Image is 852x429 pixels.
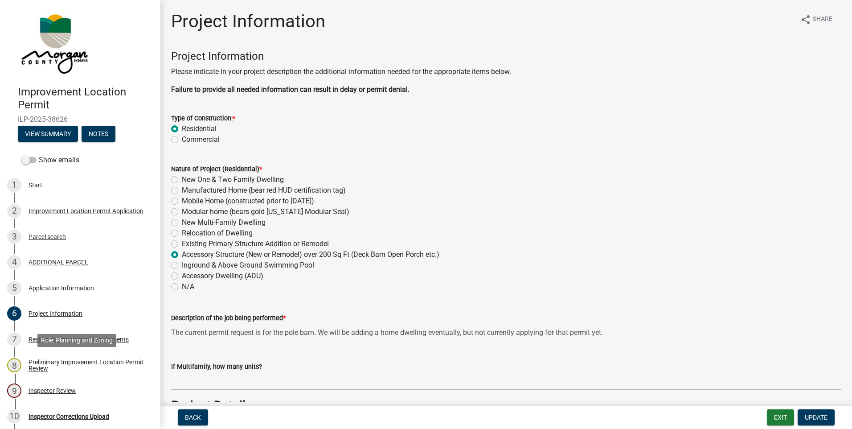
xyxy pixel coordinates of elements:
[29,259,88,265] div: ADDITIONAL PARCEL
[171,364,262,370] label: If Multifamily, how many units?
[171,11,325,32] h1: Project Information
[7,384,21,398] div: 9
[171,50,841,63] h4: Project Information
[182,206,349,217] label: Modular home (bears gold [US_STATE] Modular Seal)
[7,255,21,269] div: 4
[29,359,146,371] div: Preliminary Improvement Location Permit Review
[171,66,841,77] p: Please indicate in your project description the additional information needed for the appropriate...
[18,131,78,138] wm-modal-confirm: Summary
[171,315,286,322] label: Description of the job being performed
[805,414,827,421] span: Update
[182,134,220,145] label: Commercial
[182,260,314,271] label: Inground & Above Ground Swimming Pool
[7,306,21,321] div: 6
[800,14,811,25] i: share
[171,85,410,94] strong: Failure to provide all needed information can result in delay or permit denial.
[7,332,21,346] div: 7
[178,409,208,425] button: Back
[182,174,284,185] label: New One & Two Family Dwelling
[82,131,115,138] wm-modal-confirm: Notes
[185,414,201,421] span: Back
[7,358,21,372] div: 8
[7,178,21,192] div: 1
[182,239,329,249] label: Existing Primary Structure Addition or Remodel
[813,14,832,25] span: Share
[18,126,78,142] button: View Summary
[29,310,82,317] div: Project Information
[29,234,66,240] div: Parcel search
[798,409,835,425] button: Update
[82,126,115,142] button: Notes
[182,217,266,228] label: New Multi-Family Dwelling
[7,204,21,218] div: 2
[29,413,109,420] div: Inspector Corrections Upload
[29,208,143,214] div: Improvement Location Permit Application
[18,9,90,76] img: Morgan County, Indiana
[171,398,252,413] strong: Project Details
[182,281,194,292] label: N/A
[7,230,21,244] div: 3
[21,155,79,165] label: Show emails
[171,166,262,173] label: Nature of Project (Residential)
[37,334,116,347] div: Role: Planning and Zoning
[29,336,129,342] div: Residential Inspection Requirements
[182,228,253,239] label: Relocation of Dwelling
[7,409,21,424] div: 10
[767,409,794,425] button: Exit
[182,185,346,196] label: Manufactured Home (bear red HUD certification tag)
[29,182,42,188] div: Start
[182,271,263,281] label: Accessory Dwelling (ADU)
[29,388,76,394] div: Inspector Review
[7,281,21,295] div: 5
[182,249,439,260] label: Accessory Structure (New or Remodel) over 200 Sq Ft (Deck Barn Open Porch etc.)
[18,115,143,124] span: ILP-2025-38626
[793,11,840,28] button: shareShare
[171,115,235,122] label: Type of Construction:
[182,196,314,206] label: Mobile Home (constructed prior to [DATE])
[29,285,94,291] div: Application Information
[182,124,217,134] label: Residential
[18,86,153,111] h4: Improvement Location Permit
